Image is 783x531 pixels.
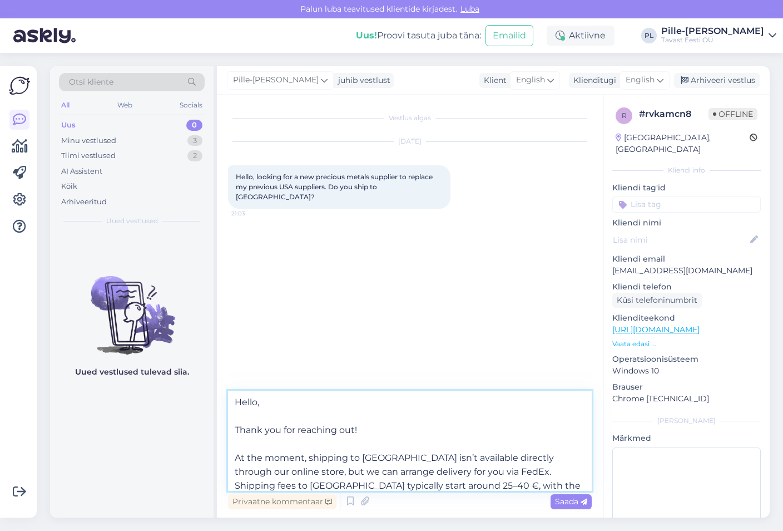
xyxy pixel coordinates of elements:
div: [PERSON_NAME] [612,416,761,426]
span: English [626,74,655,86]
div: juhib vestlust [334,75,390,86]
span: Hello, looking for a new precious metals supplier to replace my previous USA suppliers. Do you sh... [236,173,434,201]
a: [URL][DOMAIN_NAME] [612,324,700,335]
textarea: Hello, Thank you for reaching out! At the moment, shipping to [GEOGRAPHIC_DATA] isn’t available d... [228,391,592,491]
div: Proovi tasuta juba täna: [356,29,481,42]
div: Socials [177,98,205,112]
p: Kliendi nimi [612,217,761,229]
div: 3 [187,135,202,146]
span: 21:03 [231,209,273,218]
div: PL [641,28,657,43]
img: Askly Logo [9,75,30,96]
p: Operatsioonisüsteem [612,353,761,365]
div: Klienditugi [569,75,616,86]
span: English [516,74,545,86]
div: All [59,98,72,112]
p: Kliendi telefon [612,281,761,293]
div: 0 [186,120,202,131]
span: Luba [457,4,483,14]
span: Saada [555,496,587,507]
span: Offline [708,108,757,120]
div: Pille-[PERSON_NAME] [661,27,764,36]
div: Vestlus algas [228,113,592,123]
div: Aktiivne [547,26,614,46]
p: Uued vestlused tulevad siia. [75,366,189,378]
span: r [622,111,627,120]
p: Brauser [612,381,761,393]
img: No chats [50,256,214,356]
div: Tavast Eesti OÜ [661,36,764,45]
div: [DATE] [228,136,592,146]
p: Klienditeekond [612,312,761,324]
div: Web [115,98,135,112]
button: Emailid [485,25,533,46]
input: Lisa tag [612,196,761,213]
p: Kliendi email [612,253,761,265]
div: Privaatne kommentaar [228,494,336,509]
div: Minu vestlused [61,135,116,146]
div: 2 [187,150,202,161]
input: Lisa nimi [613,234,748,246]
p: Vaata edasi ... [612,339,761,349]
span: Uued vestlused [106,216,158,226]
div: # rvkamcn8 [639,107,708,121]
p: [EMAIL_ADDRESS][DOMAIN_NAME] [612,265,761,277]
div: Kliendi info [612,165,761,175]
span: Pille-[PERSON_NAME] [233,74,319,86]
div: Uus [61,120,76,131]
p: Chrome [TECHNICAL_ID] [612,393,761,405]
div: Arhiveeri vestlus [674,73,760,88]
div: Klient [479,75,507,86]
div: [GEOGRAPHIC_DATA], [GEOGRAPHIC_DATA] [616,132,750,155]
p: Windows 10 [612,365,761,377]
b: Uus! [356,30,377,41]
div: Küsi telefoninumbrit [612,293,702,308]
p: Kliendi tag'id [612,182,761,194]
div: AI Assistent [61,166,102,177]
div: Arhiveeritud [61,196,107,208]
div: Kõik [61,181,77,192]
p: Märkmed [612,432,761,444]
div: Tiimi vestlused [61,150,116,161]
span: Otsi kliente [69,76,113,88]
a: Pille-[PERSON_NAME]Tavast Eesti OÜ [661,27,776,45]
